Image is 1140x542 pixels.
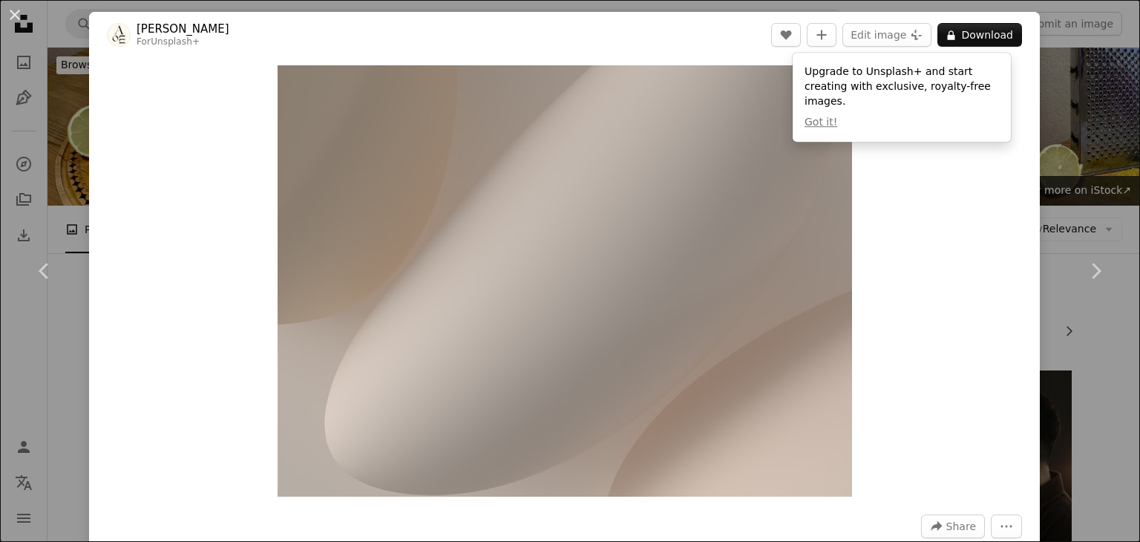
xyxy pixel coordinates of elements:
button: Zoom in on this image [278,65,852,497]
button: Share this image [921,515,985,538]
a: Unsplash+ [151,36,200,47]
button: Got it! [805,115,837,130]
button: Edit image [842,23,931,47]
button: Add to Collection [807,23,836,47]
button: Like [771,23,801,47]
span: Share [946,515,976,538]
a: [PERSON_NAME] [137,22,229,36]
img: Go to Allison Saeng's profile [107,23,131,47]
a: Next [1051,200,1140,342]
div: Upgrade to Unsplash+ and start creating with exclusive, royalty-free images. [793,53,1011,142]
div: For [137,36,229,48]
img: a close up of a cell phone with a blurry background [278,65,852,497]
button: Download [937,23,1022,47]
button: More Actions [991,515,1022,538]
